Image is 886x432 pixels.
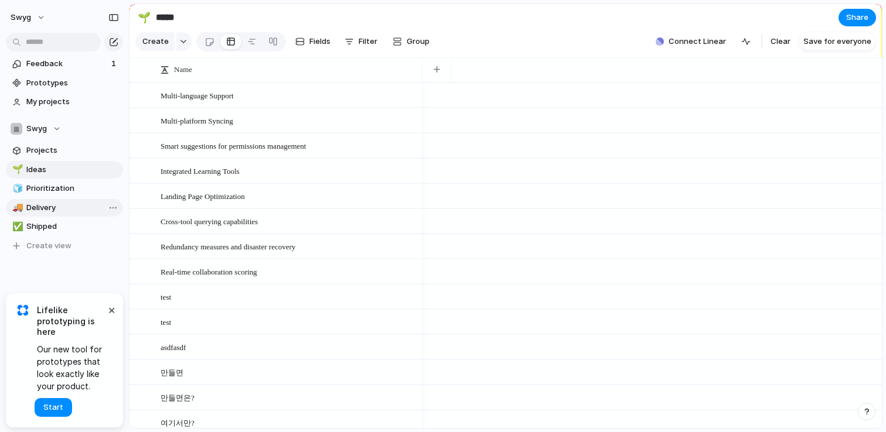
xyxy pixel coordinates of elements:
button: Clear [766,32,795,51]
span: My projects [26,96,119,108]
a: Prototypes [6,74,123,92]
span: asdfasdf [161,340,186,354]
span: Delivery [26,202,119,214]
span: Projects [26,145,119,156]
span: Our new tool for prototypes that look exactly like your product. [37,343,105,392]
button: Swyg [6,120,123,138]
span: Prioritization [26,183,119,194]
button: Save for everyone [799,32,876,51]
span: Create [142,36,169,47]
button: swyg [5,8,52,27]
a: Feedback1 [6,55,123,73]
a: My projects [6,93,123,111]
span: Landing Page Optimization [161,189,245,203]
button: Share [839,9,876,26]
button: Start [35,398,72,417]
span: 만들면은? [161,390,195,404]
span: Feedback [26,58,108,70]
span: 여기서만? [161,416,195,429]
span: Lifelike prototyping is here [37,305,105,337]
span: Start [43,402,63,413]
button: ✅ [11,221,22,232]
div: 🌱 [138,9,151,25]
button: Connect Linear [651,33,731,50]
span: Create view [26,240,71,252]
span: Integrated Learning Tools [161,164,240,177]
button: 🌱 [11,164,22,176]
span: Filter [359,36,377,47]
span: Share [846,12,868,23]
span: Shipped [26,221,119,232]
span: Save for everyone [803,36,871,47]
a: 🧊Prioritization [6,180,123,197]
span: Name [174,64,192,76]
span: Prototypes [26,77,119,89]
span: Multi-language Support [161,88,234,102]
span: 만들면 [161,365,183,379]
button: Create [135,32,175,51]
span: Clear [771,36,790,47]
span: Connect Linear [669,36,726,47]
div: 🚚 [12,201,21,214]
span: Multi-platform Syncing [161,114,233,127]
span: Group [407,36,430,47]
button: 🚚 [11,202,22,214]
span: Fields [309,36,330,47]
div: ✅ [12,220,21,234]
div: 🌱 [12,163,21,176]
span: Smart suggestions for permissions management [161,139,306,152]
span: test [161,290,171,303]
span: 1 [111,58,118,70]
span: Redundancy measures and disaster recovery [161,239,295,253]
button: 🌱 [135,8,154,27]
span: Real-time collaboration scoring [161,265,257,278]
a: 🌱Ideas [6,161,123,179]
a: 🚚Delivery [6,199,123,217]
span: swyg [11,12,31,23]
button: Group [387,32,435,51]
a: ✅Shipped [6,218,123,235]
button: Fields [291,32,335,51]
span: Cross-tool querying capabilities [161,214,258,228]
span: Swyg [26,123,47,135]
div: 🧊 [12,182,21,196]
button: Create view [6,237,123,255]
button: Filter [340,32,382,51]
span: test [161,315,171,328]
button: Dismiss [104,303,118,317]
button: 🧊 [11,183,22,194]
span: Ideas [26,164,119,176]
a: Projects [6,142,123,159]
